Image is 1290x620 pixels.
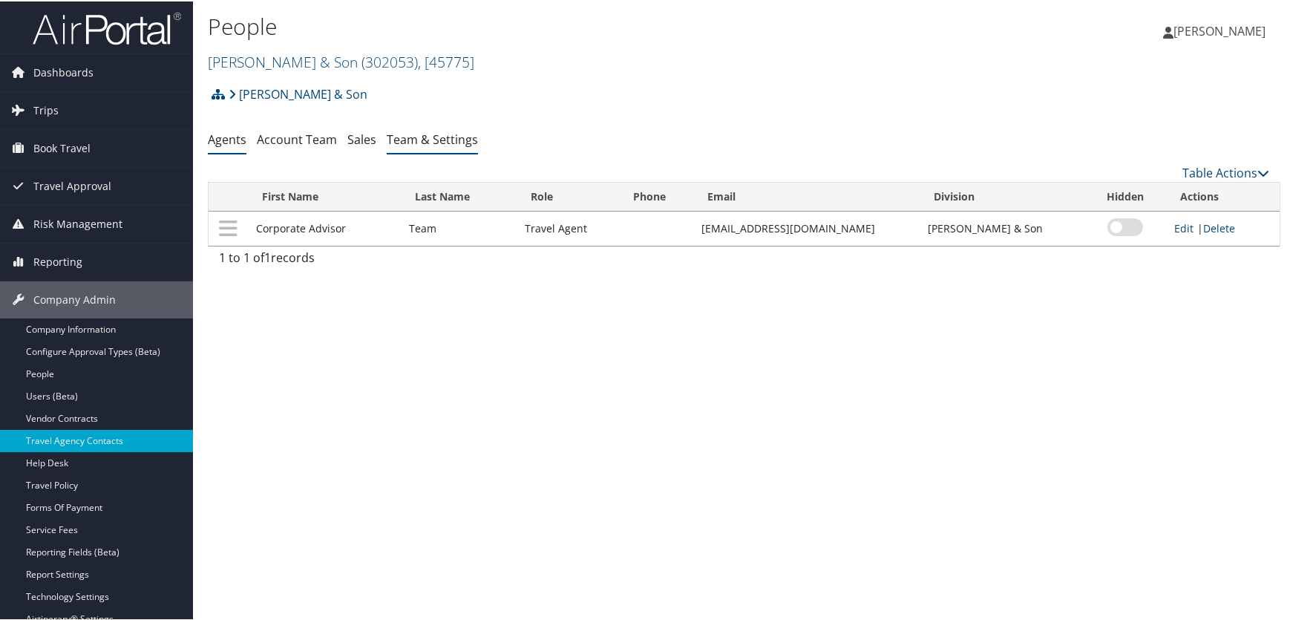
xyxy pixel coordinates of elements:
a: Team & Settings [387,130,478,146]
th: Email [694,181,920,210]
span: Trips [33,91,59,128]
td: Travel Agent [517,210,620,244]
span: 1 [264,248,271,264]
h1: People [208,10,923,41]
th: : activate to sort column descending [209,181,249,210]
span: ( 302053 ) [361,50,418,71]
a: Account Team [257,130,337,146]
td: Team [402,210,517,244]
span: , [ 45775 ] [418,50,474,71]
th: Division [920,181,1084,210]
a: Delete [1203,220,1235,234]
span: Travel Approval [33,166,111,203]
span: Book Travel [33,128,91,166]
a: [PERSON_NAME] [1163,7,1280,52]
th: Actions [1167,181,1280,210]
th: First Name [249,181,402,210]
th: Hidden [1084,181,1166,210]
span: Dashboards [33,53,94,90]
td: | [1167,210,1280,244]
a: Table Actions [1182,163,1269,180]
img: airportal-logo.png [33,10,181,45]
a: Agents [208,130,246,146]
span: Company Admin [33,280,116,317]
th: Phone [620,181,695,210]
span: [PERSON_NAME] [1173,22,1266,38]
td: [PERSON_NAME] & Son [920,210,1084,244]
a: [PERSON_NAME] & Son [229,78,367,108]
td: Corporate Advisor [249,210,402,244]
th: Role [517,181,620,210]
a: Edit [1174,220,1194,234]
th: Last Name [402,181,517,210]
span: Risk Management [33,204,122,241]
a: [PERSON_NAME] & Son [208,50,474,71]
a: Sales [347,130,376,146]
div: 1 to 1 of records [219,247,465,273]
span: Reporting [33,242,82,279]
td: [EMAIL_ADDRESS][DOMAIN_NAME] [694,210,920,244]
